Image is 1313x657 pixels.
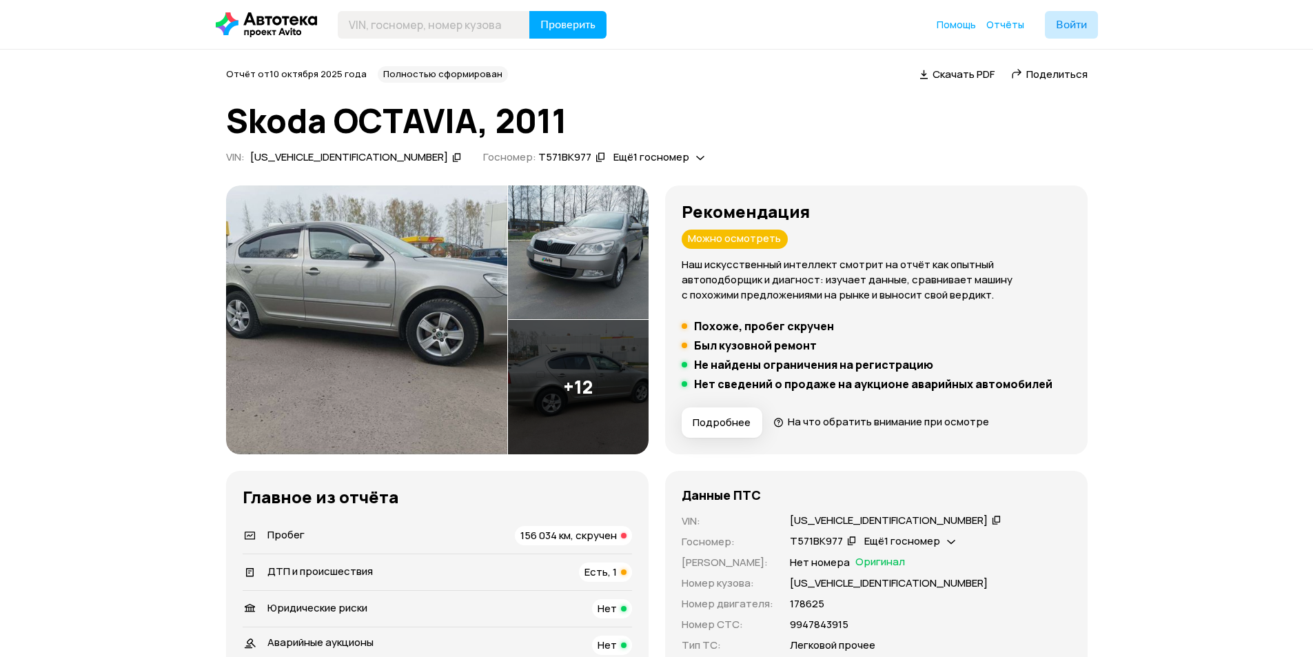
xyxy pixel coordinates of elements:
div: [US_VEHICLE_IDENTIFICATION_NUMBER] [790,514,988,528]
h5: Был кузовной ремонт [694,338,817,352]
h5: Похоже, пробег скручен [694,319,834,333]
button: Войти [1045,11,1098,39]
a: На что обратить внимание при осмотре [773,414,990,429]
span: Нет [598,638,617,652]
p: 9947843915 [790,617,848,632]
input: VIN, госномер, номер кузова [338,11,530,39]
span: Скачать PDF [933,67,995,81]
div: Полностью сформирован [378,66,508,83]
span: Отчёты [986,18,1024,31]
h3: Рекомендация [682,202,1071,221]
span: Оригинал [855,555,905,570]
div: [US_VEHICLE_IDENTIFICATION_NUMBER] [250,150,448,165]
h5: Нет сведений о продаже на аукционе аварийных автомобилей [694,377,1052,391]
div: Т571ВК977 [538,150,591,165]
span: Ещё 1 госномер [613,150,689,164]
h5: Не найдены ограничения на регистрацию [694,358,933,372]
span: Отчёт от 10 октября 2025 года [226,68,367,80]
p: [PERSON_NAME] : [682,555,773,570]
span: Подробнее [693,416,751,429]
button: Подробнее [682,407,762,438]
button: Проверить [529,11,607,39]
p: VIN : [682,514,773,529]
a: Отчёты [986,18,1024,32]
div: Можно осмотреть [682,230,788,249]
p: Номер кузова : [682,576,773,591]
span: Есть, 1 [584,565,617,579]
p: Тип ТС : [682,638,773,653]
a: Поделиться [1011,67,1088,81]
span: Госномер: [483,150,536,164]
p: [US_VEHICLE_IDENTIFICATION_NUMBER] [790,576,988,591]
span: Проверить [540,19,596,30]
span: Юридические риски [267,600,367,615]
span: Войти [1056,19,1087,30]
p: Наш искусственный интеллект смотрит на отчёт как опытный автоподборщик и диагност: изучает данные... [682,257,1071,303]
span: Нет [598,601,617,616]
h4: Данные ПТС [682,487,761,503]
div: Т571ВК977 [790,534,843,549]
span: На что обратить внимание при осмотре [788,414,989,429]
span: Пробег [267,527,305,542]
p: 178625 [790,596,824,611]
span: VIN : [226,150,245,164]
p: Легковой прочее [790,638,875,653]
a: Помощь [937,18,976,32]
p: Номер двигателя : [682,596,773,611]
span: Поделиться [1026,67,1088,81]
p: Номер СТС : [682,617,773,632]
span: 156 034 км, скручен [520,528,617,543]
h1: Skoda OCTAVIA, 2011 [226,102,1088,139]
h3: Главное из отчёта [243,487,632,507]
span: Ещё 1 госномер [864,534,940,548]
span: Помощь [937,18,976,31]
span: Аварийные аукционы [267,635,374,649]
span: ДТП и происшествия [267,564,373,578]
a: Скачать PDF [919,67,995,81]
p: Нет номера [790,555,850,570]
p: Госномер : [682,534,773,549]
